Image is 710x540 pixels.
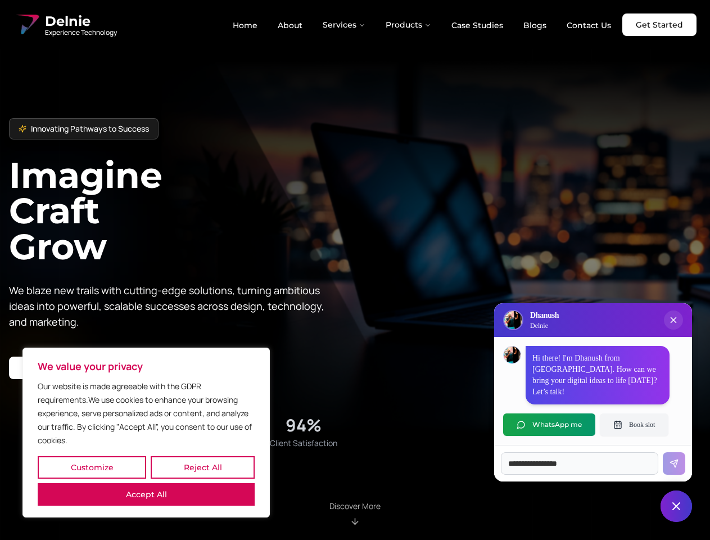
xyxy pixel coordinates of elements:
[600,413,668,436] button: Book slot
[286,415,322,435] div: 94%
[532,353,663,398] p: Hi there! I'm Dhanush from [GEOGRAPHIC_DATA]. How can we bring your digital ideas to life [DATE]?...
[442,16,512,35] a: Case Studies
[224,13,620,36] nav: Main
[9,357,138,379] a: Start your project with us
[9,157,355,264] h1: Imagine Craft Grow
[9,282,333,330] p: We blaze new trails with cutting-edge solutions, turning ambitious ideas into powerful, scalable ...
[45,12,117,30] span: Delnie
[269,16,311,35] a: About
[45,28,117,37] span: Experience Technology
[329,501,381,526] div: Scroll to About section
[504,346,521,363] img: Dhanush
[622,13,697,36] a: Get Started
[504,311,522,329] img: Delnie Logo
[503,413,595,436] button: WhatsApp me
[38,359,255,373] p: We value your privacy
[558,16,620,35] a: Contact Us
[13,11,40,38] img: Delnie Logo
[664,310,683,330] button: Close chat popup
[38,483,255,506] button: Accept All
[329,501,381,512] p: Discover More
[224,16,266,35] a: Home
[151,456,255,479] button: Reject All
[661,490,692,522] button: Close chat
[31,123,149,134] span: Innovating Pathways to Success
[377,13,440,36] button: Products
[38,456,146,479] button: Customize
[530,310,559,321] h3: Dhanush
[530,321,559,330] p: Delnie
[314,13,374,36] button: Services
[514,16,555,35] a: Blogs
[38,380,255,447] p: Our website is made agreeable with the GDPR requirements.We use cookies to enhance your browsing ...
[13,11,117,38] a: Delnie Logo Full
[270,438,337,449] span: Client Satisfaction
